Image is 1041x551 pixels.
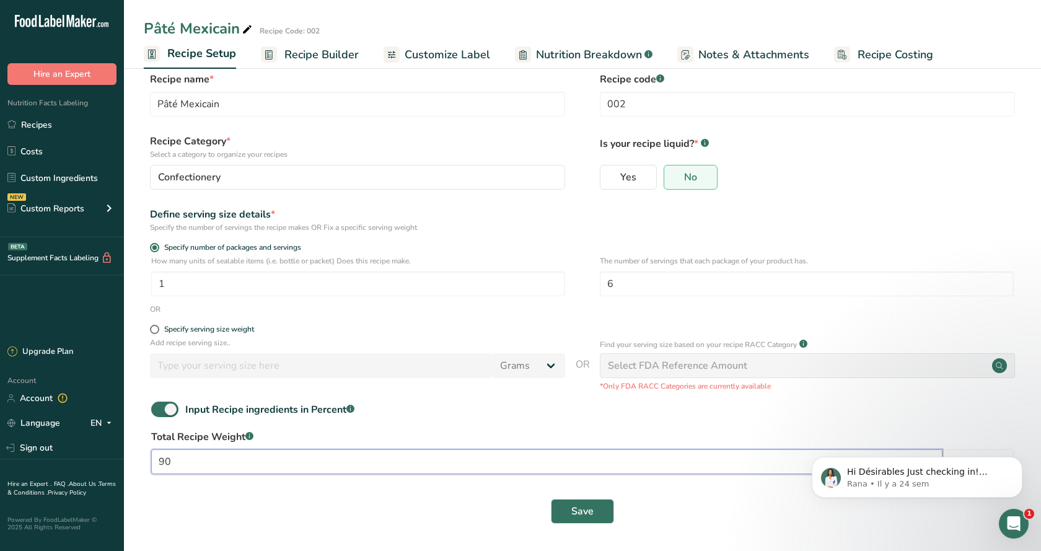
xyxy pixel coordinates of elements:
div: OR [150,304,160,315]
iframe: Intercom live chat [999,509,1029,539]
button: Save [551,499,614,524]
div: Pâté Mexicain [144,17,255,40]
button: Hire an Expert [7,63,116,85]
p: Select a category to organize your recipes [150,149,565,160]
span: Recipe Costing [858,46,933,63]
label: Recipe code [600,72,1015,87]
span: Recipe Builder [284,46,359,63]
p: How many units of sealable items (i.e. bottle or packet) Does this recipe make. [151,255,565,267]
a: About Us . [69,480,99,488]
div: EN [90,416,116,431]
p: Is your recipe liquid? [600,134,1015,151]
div: Powered By FoodLabelMaker © 2025 All Rights Reserved [7,516,116,531]
input: Type your recipe code here [600,92,1015,117]
div: Define serving size details [150,207,565,222]
a: Customize Label [384,41,490,69]
label: Total Recipe Weight [151,430,1014,444]
span: Confectionery [158,170,221,185]
span: 1 [1024,509,1034,519]
div: Custom Reports [7,202,84,215]
a: Language [7,412,60,434]
a: Recipe Setup [144,40,236,69]
span: Nutrition Breakdown [536,46,642,63]
button: Confectionery [150,165,565,190]
label: Recipe name [150,72,565,87]
label: Recipe Category [150,134,565,160]
a: Nutrition Breakdown [515,41,652,69]
p: *Only FDA RACC Categories are currently available [600,381,1015,392]
div: Recipe Code: 002 [260,25,320,37]
div: Specify the number of servings the recipe makes OR Fix a specific serving weight [150,222,565,233]
a: Notes & Attachments [677,41,809,69]
div: NEW [7,193,26,201]
span: Notes & Attachments [698,46,809,63]
span: No [684,171,697,183]
iframe: Intercom notifications message [793,431,1041,518]
a: Recipe Builder [261,41,359,69]
div: Input Recipe ingredients in Percent [185,402,354,417]
span: Recipe Setup [167,45,236,62]
div: Specify serving size weight [164,325,254,334]
a: FAQ . [54,480,69,488]
a: Privacy Policy [48,488,86,497]
div: Select FDA Reference Amount [608,358,747,373]
div: Upgrade Plan [7,346,73,358]
input: Type your recipe name here [150,92,565,117]
span: Specify number of packages and servings [159,243,301,252]
p: The number of servings that each package of your product has. [600,255,1014,267]
p: Find your serving size based on your recipe RACC Category [600,339,797,350]
a: Terms & Conditions . [7,480,116,497]
span: Yes [620,171,636,183]
input: Type your serving size here [150,353,493,378]
a: Recipe Costing [834,41,933,69]
span: Save [571,504,594,519]
span: OR [576,357,590,392]
p: Add recipe serving size.. [150,337,565,348]
div: BETA [8,243,27,250]
span: Customize Label [405,46,490,63]
a: Hire an Expert . [7,480,51,488]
